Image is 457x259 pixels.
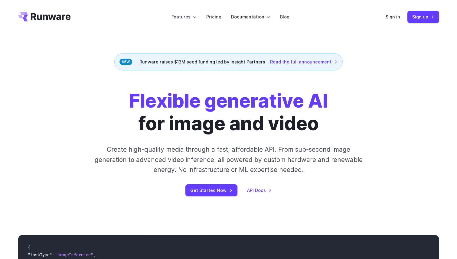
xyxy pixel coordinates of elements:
a: Pricing [206,13,221,20]
a: Read the full announcement [270,58,338,65]
label: Features [171,13,197,20]
span: , [93,252,96,257]
a: Sign up [407,11,439,23]
span: : [52,252,54,257]
p: Create high-quality media through a fast, affordable API. From sub-second image generation to adv... [94,144,363,175]
a: Get Started Now [185,184,237,196]
a: Go to / [18,12,71,21]
h1: for image and video [129,90,328,135]
span: { [28,245,30,250]
span: "taskType" [28,252,52,257]
label: Documentation [231,13,270,20]
a: Blog [280,13,289,20]
strong: Flexible generative AI [129,89,328,112]
span: "imageInference" [54,252,93,257]
a: API Docs [247,187,272,194]
a: Sign in [386,13,400,20]
div: Runware raises $13M seed funding led by Insight Partners [114,53,343,70]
